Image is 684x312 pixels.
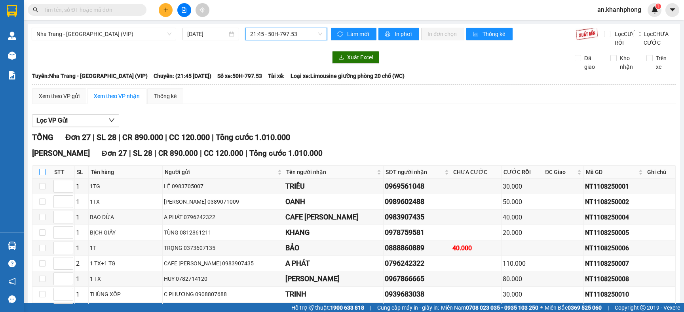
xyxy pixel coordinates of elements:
sup: 1 [655,4,661,9]
span: Cung cấp máy in - giấy in: [377,303,439,312]
span: search [33,7,38,13]
td: 0796242322 [384,256,451,271]
div: [PERSON_NAME] [285,273,382,284]
td: TRIỀU [284,179,384,194]
div: 20.000 [503,228,541,238]
div: 30.000 [503,289,541,299]
span: | [118,132,120,142]
span: up [66,259,71,263]
span: up [66,182,71,186]
div: TRỌNG 0373607135 [164,244,283,252]
span: | [212,132,214,142]
span: | [370,303,371,312]
span: Increase Value [64,211,73,217]
div: Xem theo VP nhận [94,92,140,100]
div: 30.000 [503,182,541,191]
strong: 0369 525 060 [568,304,602,311]
div: Xem theo VP gửi [39,92,80,100]
div: CAFE [PERSON_NAME] 0983907435 [164,259,283,268]
input: Tìm tên, số ĐT hoặc mã đơn [44,6,137,14]
span: plus [163,7,169,13]
td: HOÀNG NAM VŨ [284,271,384,287]
span: Decrease Value [64,202,73,208]
div: NT1108250004 [585,212,644,222]
th: Tên hàng [89,166,162,179]
span: Trên xe [653,54,676,71]
div: 50.000 [503,197,541,207]
span: Loại xe: Limousine giường phòng 20 chỗ (WC) [291,72,405,80]
img: warehouse-icon [8,242,16,250]
span: Decrease Value [64,186,73,192]
span: | [154,149,156,158]
span: down [66,202,71,207]
span: down [66,264,71,269]
div: 0989602488 [385,196,450,207]
span: down [66,218,71,223]
span: CR 890.000 [122,132,163,142]
span: message [8,295,16,303]
div: 1T [90,244,161,252]
span: Làm mới [347,30,370,38]
span: aim [199,7,205,13]
span: up [66,243,71,248]
td: NT1108250001 [584,179,645,194]
span: up [66,197,71,202]
span: | [608,303,609,312]
div: OANH [285,196,382,207]
div: KHANG [285,227,382,238]
div: 0983907435 [385,212,450,223]
div: 1 [76,289,87,299]
button: Lọc VP Gửi [32,114,119,127]
div: TRIỀU [285,181,382,192]
div: NT1108250007 [585,259,644,269]
button: plus [159,3,173,17]
span: download [338,55,344,61]
span: CC 120.000 [169,132,210,142]
div: TRINH [285,289,382,300]
td: NT1108250006 [584,240,645,256]
button: printerIn phơi [378,28,419,40]
div: NT1108250001 [585,182,644,191]
span: Chuyến: (21:45 [DATE]) [154,72,211,80]
img: warehouse-icon [8,32,16,40]
span: ĐC Giao [545,168,575,176]
span: Increase Value [64,257,73,263]
td: 0939683038 [384,287,451,302]
img: icon-new-feature [651,6,658,13]
div: 40.000 [452,243,500,253]
span: Decrease Value [64,263,73,269]
div: 0967866665 [385,273,450,284]
span: Decrease Value [64,279,73,285]
span: Tổng cước 1.010.000 [216,132,290,142]
span: SL 28 [133,149,152,158]
div: 1 [76,182,87,191]
span: Lọc CƯỚC RỒI [612,30,642,47]
div: THÙNG XỐP [90,290,161,299]
div: 0939683038 [385,289,450,300]
div: BAO DỪA [90,213,161,221]
strong: 0708 023 035 - 0935 103 250 [466,304,538,311]
td: NT1108250010 [584,287,645,302]
span: Miền Bắc [545,303,602,312]
b: Tuyến: Nha Trang - [GEOGRAPHIC_DATA] (VIP) [32,73,148,79]
span: CR 890.000 [158,149,198,158]
strong: 1900 633 818 [330,304,364,311]
span: Decrease Value [64,294,73,300]
div: 1 [76,243,87,253]
div: BỊCH GIẤY [90,228,161,237]
div: 0796242322 [385,258,450,269]
span: Tổng cước 1.010.000 [249,149,323,158]
div: 2 [76,259,87,269]
div: A PHÁT [285,258,382,269]
div: NT1108250008 [585,274,644,284]
span: down [66,187,71,192]
span: copyright [640,305,646,310]
span: Miền Nam [441,303,538,312]
span: caret-down [669,6,676,13]
span: Số xe: 50H-797.53 [217,72,262,80]
span: Hỗ trợ kỹ thuật: [291,303,364,312]
span: up [66,228,71,233]
th: CHƯA CƯỚC [451,166,502,179]
div: 1 [76,228,87,238]
div: 1 TX+1 TG [90,259,161,268]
